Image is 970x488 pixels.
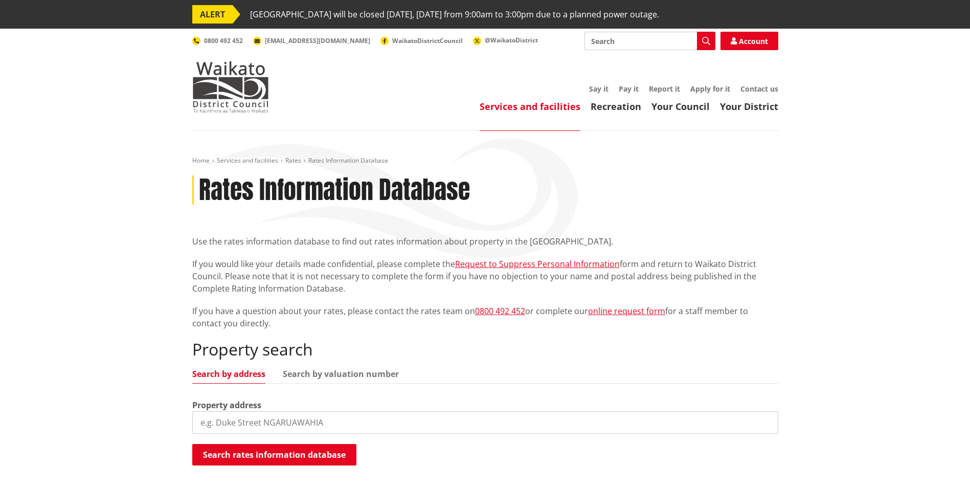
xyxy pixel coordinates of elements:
[192,156,210,165] a: Home
[253,36,370,45] a: [EMAIL_ADDRESS][DOMAIN_NAME]
[283,370,399,378] a: Search by valuation number
[651,100,710,113] a: Your Council
[380,36,463,45] a: WaikatoDistrictCouncil
[192,61,269,113] img: Waikato District Council - Te Kaunihera aa Takiwaa o Waikato
[588,305,665,317] a: online request form
[204,36,243,45] span: 0800 492 452
[192,258,778,295] p: If you would like your details made confidential, please complete the form and return to Waikato ...
[192,157,778,165] nav: breadcrumb
[473,36,538,45] a: @WaikatoDistrict
[591,100,641,113] a: Recreation
[690,84,730,94] a: Apply for it
[392,36,463,45] span: WaikatoDistrictCouncil
[192,444,356,465] button: Search rates information database
[192,305,778,329] p: If you have a question about your rates, please contact the rates team on or complete our for a s...
[584,32,715,50] input: Search input
[619,84,639,94] a: Pay it
[480,100,580,113] a: Services and facilities
[589,84,608,94] a: Say it
[285,156,301,165] a: Rates
[192,5,233,24] span: ALERT
[485,36,538,45] span: @WaikatoDistrict
[217,156,278,165] a: Services and facilities
[720,100,778,113] a: Your District
[720,32,778,50] a: Account
[199,175,470,205] h1: Rates Information Database
[475,305,525,317] a: 0800 492 452
[455,258,620,270] a: Request to Suppress Personal Information
[192,399,261,411] label: Property address
[308,156,388,165] span: Rates Information Database
[265,36,370,45] span: [EMAIL_ADDRESS][DOMAIN_NAME]
[192,235,778,248] p: Use the rates information database to find out rates information about property in the [GEOGRAPHI...
[250,5,659,24] span: [GEOGRAPHIC_DATA] will be closed [DATE], [DATE] from 9:00am to 3:00pm due to a planned power outage.
[192,370,265,378] a: Search by address
[192,411,778,434] input: e.g. Duke Street NGARUAWAHIA
[192,36,243,45] a: 0800 492 452
[740,84,778,94] a: Contact us
[192,340,778,359] h2: Property search
[649,84,680,94] a: Report it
